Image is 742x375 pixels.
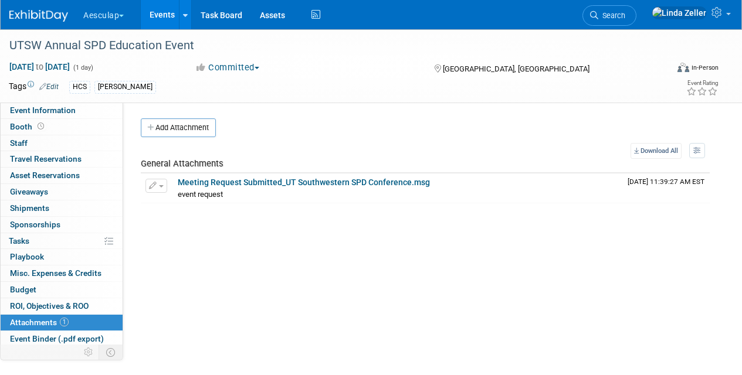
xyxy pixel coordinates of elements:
[10,171,80,180] span: Asset Reservations
[628,178,704,186] span: Upload Timestamp
[615,61,719,79] div: Event Format
[1,168,123,183] a: Asset Reservations
[10,268,101,278] span: Misc. Expenses & Credits
[1,184,123,200] a: Giveaways
[1,282,123,298] a: Budget
[141,158,223,169] span: General Attachments
[10,252,44,261] span: Playbook
[34,62,45,71] span: to
[1,200,123,216] a: Shipments
[1,315,123,330] a: Attachments1
[9,62,70,72] span: [DATE] [DATE]
[69,81,90,93] div: HCS
[10,122,46,131] span: Booth
[178,178,430,187] a: Meeting Request Submitted_UT Southwestern SPD Conference.msg
[686,80,718,86] div: Event Rating
[10,138,28,148] span: Staff
[9,10,68,22] img: ExhibitDay
[60,318,69,326] span: 1
[623,173,710,203] td: Upload Timestamp
[677,63,689,72] img: Format-Inperson.png
[10,154,82,163] span: Travel Reservations
[443,64,589,73] span: [GEOGRAPHIC_DATA], [GEOGRAPHIC_DATA]
[1,217,123,233] a: Sponsorships
[10,105,76,115] span: Event Information
[10,301,89,311] span: ROI, Objectives & ROO
[72,64,93,71] span: (1 day)
[1,265,123,281] a: Misc. Expenses & Credits
[10,318,69,327] span: Attachments
[1,119,123,135] a: Booth
[178,190,223,199] span: event request
[1,249,123,265] a: Playbook
[10,334,104,343] span: Event Binder (.pdf export)
[582,5,636,26] a: Search
[1,298,123,314] a: ROI, Objectives & ROO
[10,285,36,294] span: Budget
[1,233,123,249] a: Tasks
[9,236,29,246] span: Tasks
[1,135,123,151] a: Staff
[10,187,48,196] span: Giveaways
[652,6,707,19] img: Linda Zeller
[5,35,658,56] div: UTSW Annual SPD Education Event
[141,118,216,137] button: Add Attachment
[94,81,156,93] div: [PERSON_NAME]
[10,220,60,229] span: Sponsorships
[99,345,123,360] td: Toggle Event Tabs
[1,331,123,347] a: Event Binder (.pdf export)
[39,83,59,91] a: Edit
[35,122,46,131] span: Booth not reserved yet
[631,143,682,159] a: Download All
[10,203,49,213] span: Shipments
[79,345,99,360] td: Personalize Event Tab Strip
[598,11,625,20] span: Search
[191,62,264,74] button: Committed
[1,151,123,167] a: Travel Reservations
[691,63,719,72] div: In-Person
[9,80,59,94] td: Tags
[1,103,123,118] a: Event Information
